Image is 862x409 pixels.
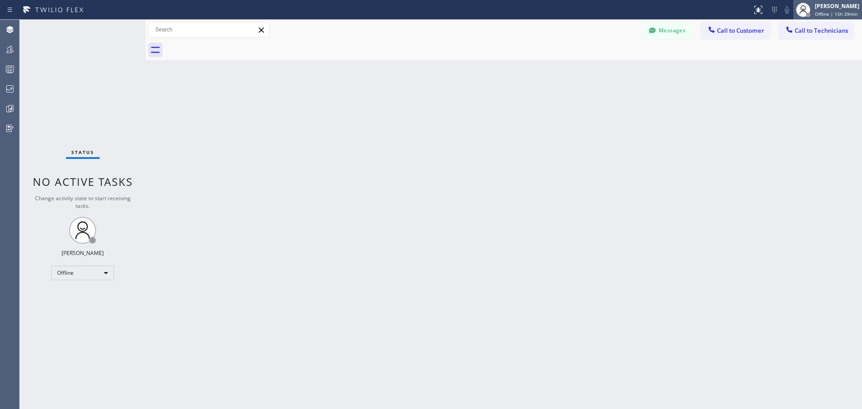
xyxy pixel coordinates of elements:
[815,2,859,10] div: [PERSON_NAME]
[33,174,133,189] span: No active tasks
[815,11,858,17] span: Offline | 15h 39min
[717,26,764,35] span: Call to Customer
[795,26,848,35] span: Call to Technicians
[71,149,94,155] span: Status
[149,22,269,37] input: Search
[701,22,770,39] button: Call to Customer
[62,249,104,257] div: [PERSON_NAME]
[51,266,114,280] div: Offline
[781,4,793,16] button: Mute
[779,22,853,39] button: Call to Technicians
[643,22,692,39] button: Messages
[35,194,131,210] span: Change activity state to start receiving tasks.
